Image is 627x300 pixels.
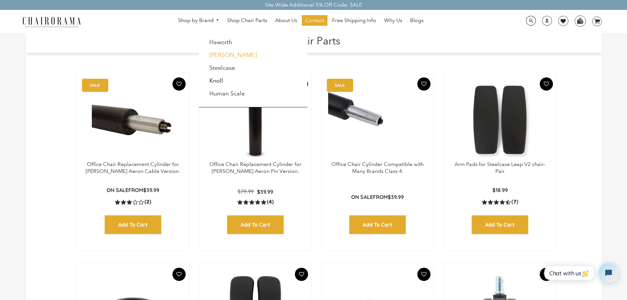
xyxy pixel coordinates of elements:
[209,39,232,46] a: Haworth
[209,64,235,71] a: Steelcase
[209,77,223,84] a: Knoll
[305,17,324,24] span: Contact
[227,17,267,24] span: Shop Chair Parts
[302,15,327,26] a: Contact
[19,16,85,27] img: chairorama
[175,15,223,26] a: Shop by Brand
[537,258,624,288] iframe: Tidio Chat
[272,15,300,26] a: About Us
[209,90,245,97] a: Human Scale
[407,15,427,26] a: Blogs
[381,15,405,26] a: Why Us
[275,17,297,24] span: About Us
[113,15,489,27] nav: DesktopNavigation
[209,51,257,59] a: [PERSON_NAME]
[332,17,376,24] span: Free Shipping Info
[575,16,585,26] img: WhatsApp_Image_2024-07-12_at_16.23.01.webp
[329,15,379,26] a: Free Shipping Info
[384,17,402,24] span: Why Us
[224,15,271,26] a: Shop Chair Parts
[410,17,424,24] span: Blogs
